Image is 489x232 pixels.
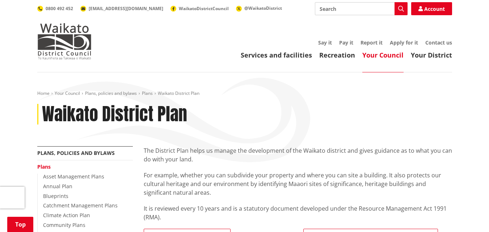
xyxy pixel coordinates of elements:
[89,5,163,12] span: [EMAIL_ADDRESS][DOMAIN_NAME]
[158,90,199,96] span: Waikato District Plan
[37,163,51,170] a: Plans
[361,39,383,46] a: Report it
[55,90,80,96] a: Your Council
[411,2,452,15] a: Account
[144,204,452,222] p: It is reviewed every 10 years and is a statutory document developed under the Resource Management...
[318,39,332,46] a: Say it
[43,173,104,180] a: Asset Management Plans
[339,39,353,46] a: Pay it
[170,5,229,12] a: WaikatoDistrictCouncil
[43,202,118,209] a: Catchment Management Plans
[425,39,452,46] a: Contact us
[144,146,452,164] p: The District Plan helps us manage the development of the Waikato district and gives guidance as t...
[37,149,115,156] a: Plans, policies and bylaws
[43,212,90,219] a: Climate Action Plan
[362,51,404,59] a: Your Council
[37,5,73,12] a: 0800 492 452
[411,51,452,59] a: Your District
[244,5,282,11] span: @WaikatoDistrict
[46,5,73,12] span: 0800 492 452
[179,5,229,12] span: WaikatoDistrictCouncil
[315,2,408,15] input: Search input
[80,5,163,12] a: [EMAIL_ADDRESS][DOMAIN_NAME]
[236,5,282,11] a: @WaikatoDistrict
[390,39,418,46] a: Apply for it
[144,171,452,197] p: For example, whether you can subdivide your property and where you can site a building. It also p...
[37,90,50,96] a: Home
[7,217,33,232] a: Top
[319,51,355,59] a: Recreation
[85,90,137,96] a: Plans, policies and bylaws
[43,183,72,190] a: Annual Plan
[142,90,153,96] a: Plans
[241,51,312,59] a: Services and facilities
[37,23,92,59] img: Waikato District Council - Te Kaunihera aa Takiwaa o Waikato
[43,193,68,199] a: Blueprints
[43,222,85,228] a: Community Plans
[42,104,187,125] h1: Waikato District Plan
[37,90,452,97] nav: breadcrumb
[456,202,482,228] iframe: Messenger Launcher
